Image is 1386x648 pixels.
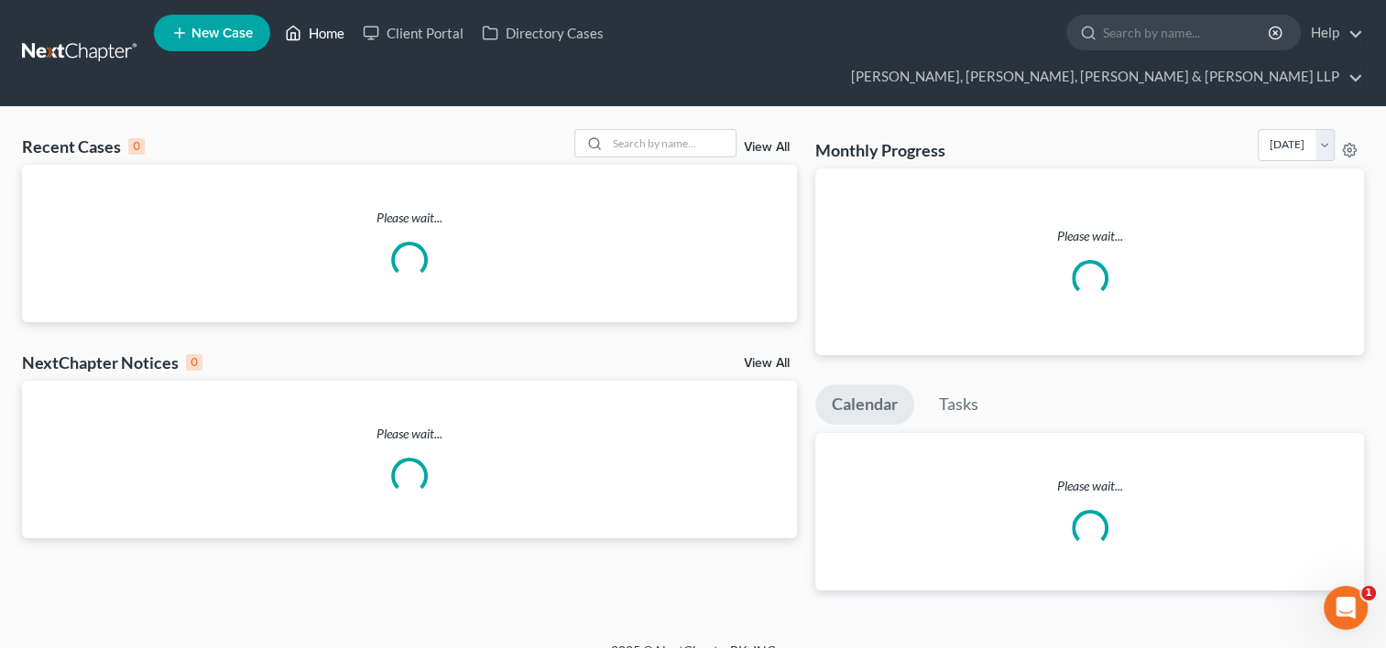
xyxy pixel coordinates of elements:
[354,16,473,49] a: Client Portal
[1302,16,1363,49] a: Help
[128,138,145,155] div: 0
[830,227,1349,245] p: Please wait...
[744,357,790,370] a: View All
[276,16,354,49] a: Home
[22,425,797,443] p: Please wait...
[744,141,790,154] a: View All
[842,60,1363,93] a: [PERSON_NAME], [PERSON_NAME], [PERSON_NAME] & [PERSON_NAME] LLP
[22,351,202,373] div: NextChapter Notices
[815,477,1364,495] p: Please wait...
[1324,586,1368,630] iframe: Intercom live chat
[815,384,914,425] a: Calendar
[22,209,797,227] p: Please wait...
[1103,16,1271,49] input: Search by name...
[191,27,253,40] span: New Case
[1361,586,1376,600] span: 1
[186,354,202,371] div: 0
[815,139,945,161] h3: Monthly Progress
[607,130,736,157] input: Search by name...
[22,135,145,157] div: Recent Cases
[922,384,995,425] a: Tasks
[473,16,613,49] a: Directory Cases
